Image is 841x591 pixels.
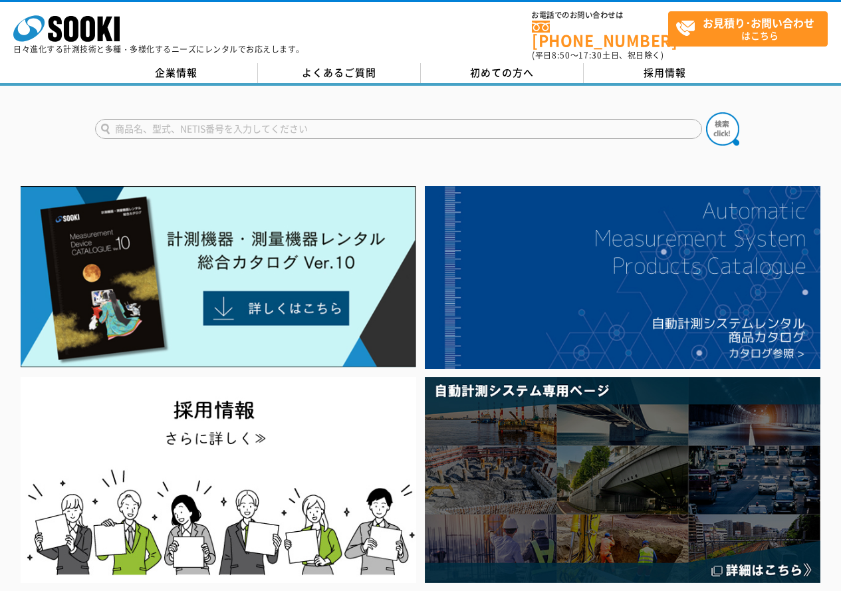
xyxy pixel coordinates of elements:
a: 採用情報 [584,63,747,83]
span: (平日 ～ 土日、祝日除く) [532,49,663,61]
a: 企業情報 [95,63,258,83]
img: btn_search.png [706,112,739,146]
span: 17:30 [578,49,602,61]
img: 自動計測システム専用ページ [425,377,820,582]
a: 初めての方へ [421,63,584,83]
input: 商品名、型式、NETIS番号を入力してください [95,119,702,139]
img: 自動計測システムカタログ [425,186,820,369]
span: 初めての方へ [470,65,534,80]
p: 日々進化する計測技術と多種・多様化するニーズにレンタルでお応えします。 [13,45,304,53]
a: [PHONE_NUMBER] [532,21,668,48]
strong: お見積り･お問い合わせ [703,15,814,31]
span: 8:50 [552,49,570,61]
span: はこちら [675,12,827,45]
img: Catalog Ver10 [21,186,416,368]
a: よくあるご質問 [258,63,421,83]
a: お見積り･お問い合わせはこちら [668,11,828,47]
span: お電話でのお問い合わせは [532,11,668,19]
img: SOOKI recruit [21,377,416,582]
